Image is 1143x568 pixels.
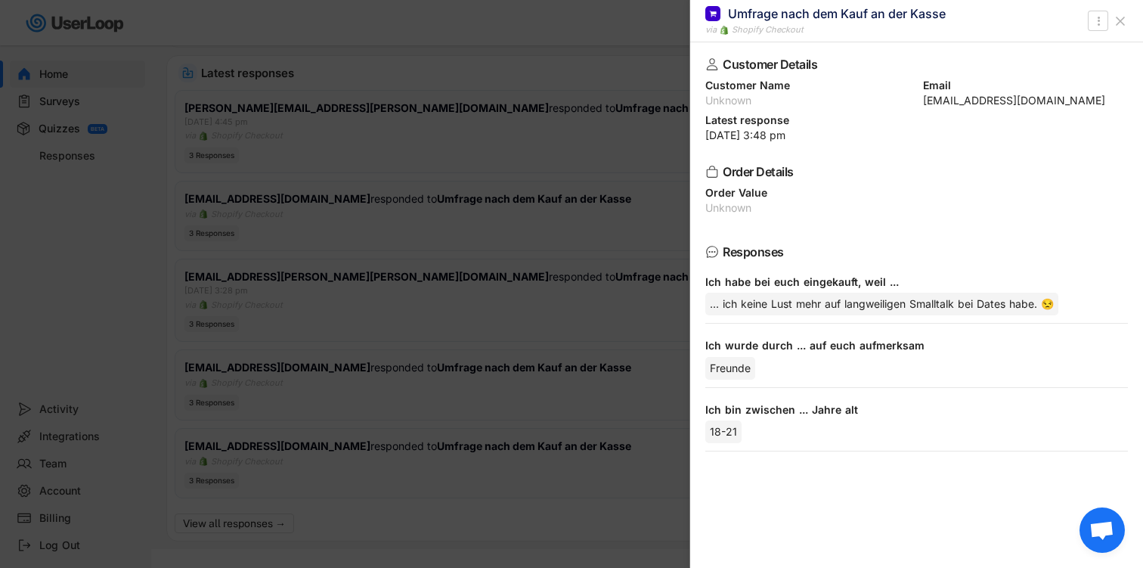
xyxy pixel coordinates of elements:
[705,293,1058,315] div: ... ich keine Lust mehr auf langweiligen Smalltalk bei Dates habe. 😒
[923,80,1129,91] div: Email
[720,26,729,35] img: 1156660_ecommerce_logo_shopify_icon%20%281%29.png
[705,130,1128,141] div: [DATE] 3:48 pm
[705,203,1128,213] div: Unknown
[723,58,1104,70] div: Customer Details
[723,246,1104,258] div: Responses
[705,23,717,36] div: via
[705,188,1128,198] div: Order Value
[1079,507,1125,553] div: Chat öffnen
[1097,13,1100,29] text: 
[705,403,1116,417] div: Ich bin zwischen ... Jahre alt
[705,275,1116,289] div: Ich habe bei euch eingekauft, weil ...
[923,95,1129,106] div: [EMAIL_ADDRESS][DOMAIN_NAME]
[705,80,911,91] div: Customer Name
[705,339,1116,352] div: Ich wurde durch ... auf euch aufmerksam
[723,166,1104,178] div: Order Details
[732,23,804,36] div: Shopify Checkout
[705,115,1128,126] div: Latest response
[705,421,742,443] div: 18-21
[1091,12,1106,30] button: 
[728,5,946,22] div: Umfrage nach dem Kauf an der Kasse
[705,357,755,380] div: Freunde
[705,95,911,106] div: Unknown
